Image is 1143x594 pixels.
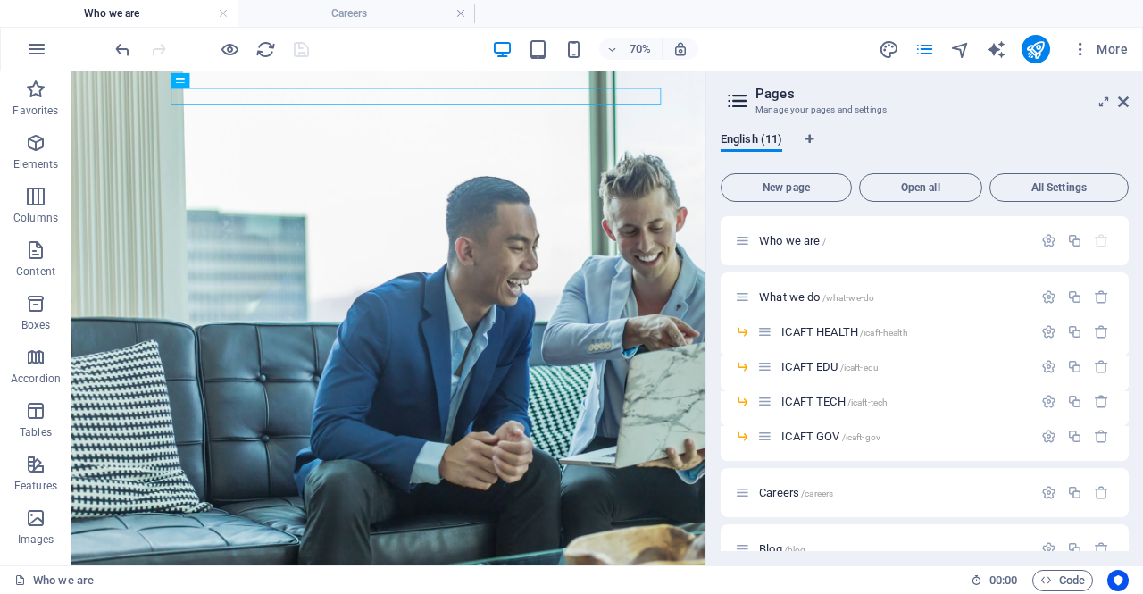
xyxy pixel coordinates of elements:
button: Usercentrics [1107,570,1129,591]
div: Settings [1041,485,1056,500]
div: Settings [1041,289,1056,305]
div: ICAFT GOV/icaft-gov [776,431,1032,442]
p: Boxes [21,318,51,332]
button: New page [721,173,852,202]
span: /blog [784,545,806,555]
button: text_generator [986,38,1007,60]
span: More [1072,40,1128,58]
span: Click to open page [759,542,805,556]
div: Careers/careers [754,487,1032,498]
div: Duplicate [1067,429,1082,444]
div: Settings [1041,541,1056,556]
button: All Settings [989,173,1129,202]
i: Undo: Change text (Ctrl+Z) [113,39,133,60]
div: Settings [1041,324,1056,339]
span: /icaft-health [860,328,908,338]
div: Remove [1094,359,1109,374]
span: English (11) [721,129,782,154]
div: Settings [1041,394,1056,409]
button: navigator [950,38,972,60]
div: Duplicate [1067,233,1082,248]
span: Click to open page [781,395,888,408]
button: design [879,38,900,60]
p: Elements [13,157,59,172]
button: Open all [859,173,982,202]
div: Settings [1041,359,1056,374]
span: Click to open page [781,325,907,339]
div: Settings [1041,233,1056,248]
span: Click to open page [759,290,874,304]
i: Publish [1025,39,1046,60]
div: Remove [1094,541,1109,556]
div: Language Tabs [721,132,1129,166]
div: Who we are/ [754,235,1032,247]
span: Click to open page [781,430,880,443]
button: pages [914,38,936,60]
div: Duplicate [1067,359,1082,374]
div: ICAFT TECH/icaft-tech [776,396,1032,407]
span: 00 00 [989,570,1017,591]
div: Duplicate [1067,394,1082,409]
div: ICAFT HEALTH/icaft-health [776,326,1032,338]
p: Favorites [13,104,58,118]
i: Design (Ctrl+Alt+Y) [879,39,899,60]
p: Accordion [11,372,61,386]
h2: Pages [755,86,1129,102]
span: New page [729,182,844,193]
p: Images [18,532,54,547]
button: undo [112,38,133,60]
p: Columns [13,211,58,225]
span: /what-we-do [822,293,875,303]
div: Remove [1094,485,1109,500]
span: /careers [801,489,833,498]
span: /icaft-gov [842,432,880,442]
div: Remove [1094,289,1109,305]
div: ICAFT EDU/icaft-edu [776,361,1032,372]
span: All Settings [997,182,1121,193]
div: Remove [1094,429,1109,444]
span: Code [1040,570,1085,591]
button: More [1064,35,1135,63]
span: /icaft-tech [847,397,889,407]
div: Duplicate [1067,324,1082,339]
div: Blog/blog [754,543,1032,555]
div: The startpage cannot be deleted [1094,233,1109,248]
p: Content [16,264,55,279]
span: Open all [867,182,974,193]
span: Click to open page [759,486,833,499]
i: Pages (Ctrl+Alt+S) [914,39,935,60]
h6: Session time [971,570,1018,591]
div: Remove [1094,394,1109,409]
span: /icaft-edu [840,363,879,372]
i: On resize automatically adjust zoom level to fit chosen device. [672,41,688,57]
span: Click to open page [781,360,879,373]
h4: Careers [238,4,475,23]
p: Tables [20,425,52,439]
h3: Manage your pages and settings [755,102,1093,118]
p: Features [14,479,57,493]
button: publish [1022,35,1050,63]
div: Duplicate [1067,485,1082,500]
div: Duplicate [1067,541,1082,556]
a: Click to cancel selection. Double-click to open Pages [14,570,94,591]
h6: 70% [626,38,655,60]
span: : [1002,573,1005,587]
button: Code [1032,570,1093,591]
span: / [822,237,826,247]
div: Settings [1041,429,1056,444]
div: Remove [1094,324,1109,339]
span: Click to open page [759,234,826,247]
div: What we do/what-we-do [754,291,1032,303]
i: AI Writer [986,39,1006,60]
div: Duplicate [1067,289,1082,305]
button: 70% [599,38,663,60]
button: reload [254,38,276,60]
